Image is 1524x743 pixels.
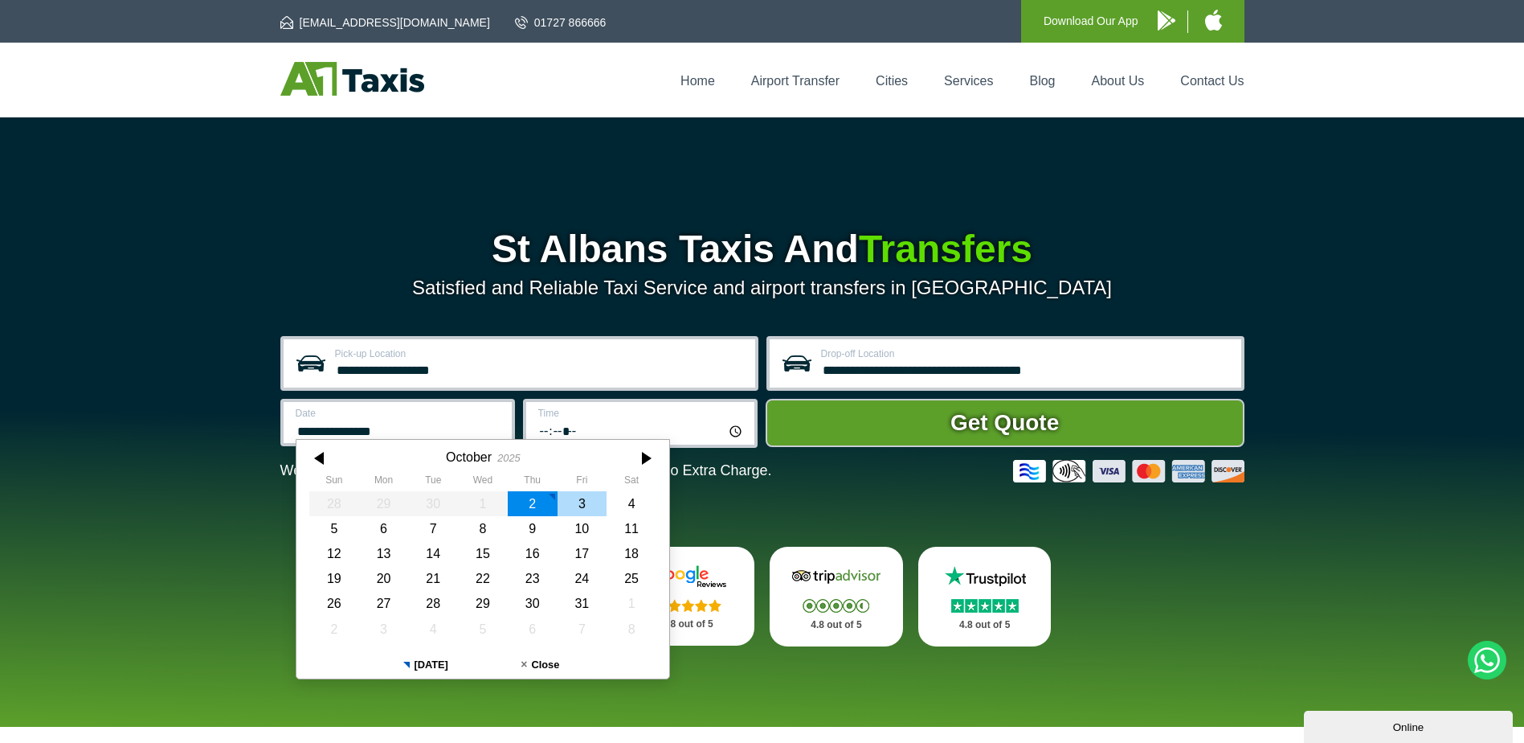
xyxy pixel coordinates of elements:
button: [DATE] [368,651,483,679]
th: Thursday [507,474,557,491]
div: 29 September 2025 [358,491,408,516]
div: 09 October 2025 [507,516,557,541]
p: 4.8 out of 5 [639,614,737,634]
img: Trustpilot [937,564,1033,589]
div: 21 October 2025 [408,566,458,591]
div: 30 September 2025 [408,491,458,516]
div: 01 November 2025 [607,591,656,616]
div: 04 November 2025 [408,617,458,642]
th: Sunday [309,474,359,491]
div: 05 October 2025 [309,516,359,541]
div: 06 November 2025 [507,617,557,642]
div: 01 October 2025 [458,491,508,516]
div: 20 October 2025 [358,566,408,591]
div: 15 October 2025 [458,541,508,566]
p: Download Our App [1044,11,1138,31]
img: Stars [655,599,721,612]
h1: St Albans Taxis And [280,230,1244,269]
div: 18 October 2025 [607,541,656,566]
a: Cities [876,74,908,88]
img: Google [639,564,736,589]
div: 08 November 2025 [607,617,656,642]
th: Saturday [607,474,656,491]
a: [EMAIL_ADDRESS][DOMAIN_NAME] [280,14,490,31]
div: 13 October 2025 [358,541,408,566]
div: 28 October 2025 [408,591,458,616]
div: 12 October 2025 [309,541,359,566]
a: Services [944,74,993,88]
div: 05 November 2025 [458,617,508,642]
img: Stars [951,599,1019,613]
div: 22 October 2025 [458,566,508,591]
div: 03 November 2025 [358,617,408,642]
a: Contact Us [1180,74,1244,88]
button: Close [483,651,598,679]
img: A1 Taxis St Albans LTD [280,62,424,96]
a: Home [680,74,715,88]
div: 17 October 2025 [557,541,607,566]
th: Friday [557,474,607,491]
button: Get Quote [766,399,1244,447]
a: Blog [1029,74,1055,88]
div: 08 October 2025 [458,516,508,541]
div: 02 November 2025 [309,617,359,642]
a: Google Stars 4.8 out of 5 [621,547,754,646]
p: Satisfied and Reliable Taxi Service and airport transfers in [GEOGRAPHIC_DATA] [280,277,1244,299]
div: 29 October 2025 [458,591,508,616]
img: Stars [803,599,869,613]
img: A1 Taxis Android App [1158,10,1175,31]
div: 07 October 2025 [408,516,458,541]
a: Tripadvisor Stars 4.8 out of 5 [770,547,903,647]
div: 27 October 2025 [358,591,408,616]
div: October [446,449,492,465]
a: Airport Transfer [751,74,840,88]
div: 03 October 2025 [557,491,607,516]
p: 4.8 out of 5 [936,615,1034,635]
img: Credit And Debit Cards [1013,460,1244,482]
label: Date [296,408,502,418]
div: 19 October 2025 [309,566,359,591]
div: 30 October 2025 [507,591,557,616]
div: 14 October 2025 [408,541,458,566]
label: Drop-off Location [821,349,1232,359]
iframe: chat widget [1304,708,1516,743]
div: 26 October 2025 [309,591,359,616]
th: Wednesday [458,474,508,491]
div: 07 November 2025 [557,617,607,642]
div: 10 October 2025 [557,516,607,541]
span: The Car at No Extra Charge. [587,462,771,478]
th: Monday [358,474,408,491]
div: 31 October 2025 [557,591,607,616]
p: We Now Accept Card & Contactless Payment In [280,462,772,479]
div: 28 September 2025 [309,491,359,516]
div: 23 October 2025 [507,566,557,591]
div: 2025 [497,452,520,464]
a: About Us [1092,74,1145,88]
img: A1 Taxis iPhone App [1205,10,1222,31]
div: 06 October 2025 [358,516,408,541]
div: 25 October 2025 [607,566,656,591]
label: Time [538,408,745,418]
th: Tuesday [408,474,458,491]
label: Pick-up Location [335,349,746,359]
p: 4.8 out of 5 [787,615,885,635]
div: 04 October 2025 [607,491,656,516]
img: Tripadvisor [788,564,885,589]
a: Trustpilot Stars 4.8 out of 5 [918,547,1052,647]
span: Transfers [859,228,1032,270]
div: 24 October 2025 [557,566,607,591]
div: 11 October 2025 [607,516,656,541]
div: 16 October 2025 [507,541,557,566]
div: 02 October 2025 [507,491,557,516]
a: 01727 866666 [515,14,607,31]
